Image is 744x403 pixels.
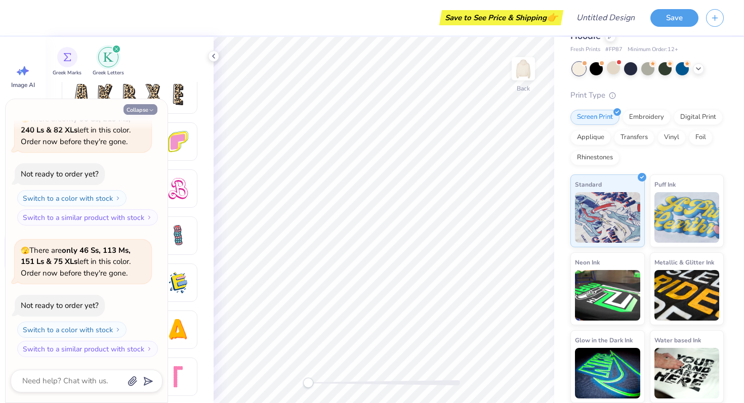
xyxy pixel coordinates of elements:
[689,130,713,145] div: Foil
[575,335,633,345] span: Glow in the Dark Ink
[654,348,720,398] img: Water based Ink
[146,346,152,352] img: Switch to a similar product with stock
[570,46,600,54] span: Fresh Prints
[605,46,623,54] span: # FP87
[575,257,600,267] span: Neon Ink
[93,47,124,77] div: filter for Greek Letters
[575,192,640,243] img: Standard
[21,114,29,124] span: 🫣
[654,335,701,345] span: Water based Ink
[654,192,720,243] img: Puff Ink
[53,47,81,77] div: filter for Greek Marks
[303,378,313,388] div: Accessibility label
[93,69,124,77] span: Greek Letters
[21,246,29,255] span: 🫣
[575,348,640,398] img: Glow in the Dark Ink
[115,195,121,201] img: Switch to a color with stock
[628,46,678,54] span: Minimum Order: 12 +
[21,114,131,147] span: There are left in this color. Order now before they're gone.
[93,47,124,77] button: filter button
[442,10,561,25] div: Save to See Price & Shipping
[513,59,533,79] img: Back
[21,245,131,267] strong: only 46 Ss, 113 Ms, 151 Ls & 75 XLs
[21,245,131,278] span: There are left in this color. Order now before they're gone.
[650,9,698,27] button: Save
[17,209,158,226] button: Switch to a similar product with stock
[568,8,643,28] input: Untitled Design
[17,322,127,338] button: Switch to a color with stock
[63,53,71,61] img: Greek Marks Image
[146,214,152,220] img: Switch to a similar product with stock
[674,110,723,125] div: Digital Print
[654,257,714,267] span: Metallic & Glitter Ink
[103,52,113,62] img: Greek Letters Image
[517,84,530,93] div: Back
[547,11,558,23] span: 👉
[21,300,99,310] div: Not ready to order yet?
[654,270,720,321] img: Metallic & Glitter Ink
[575,270,640,321] img: Neon Ink
[11,81,35,89] span: Image AI
[575,179,602,190] span: Standard
[623,110,671,125] div: Embroidery
[654,179,676,190] span: Puff Ink
[614,130,654,145] div: Transfers
[17,190,127,206] button: Switch to a color with stock
[115,327,121,333] img: Switch to a color with stock
[570,150,619,165] div: Rhinestones
[570,110,619,125] div: Screen Print
[53,69,81,77] span: Greek Marks
[21,169,99,179] div: Not ready to order yet?
[53,47,81,77] button: filter button
[657,130,686,145] div: Vinyl
[570,89,724,101] div: Print Type
[17,341,158,357] button: Switch to a similar product with stock
[570,130,611,145] div: Applique
[123,104,157,115] button: Collapse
